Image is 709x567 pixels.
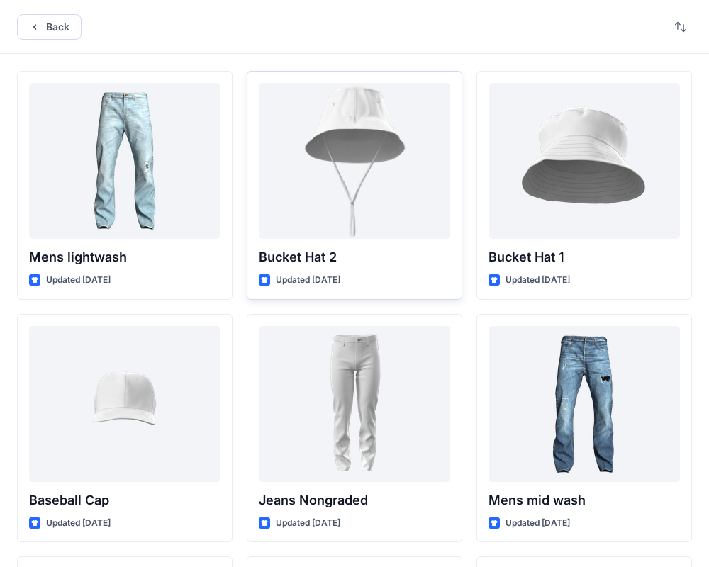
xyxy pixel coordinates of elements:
a: Mens lightwash [29,83,220,239]
p: Updated [DATE] [506,273,570,288]
a: Bucket Hat 1 [489,83,680,239]
a: Jeans Nongraded [259,326,450,482]
button: Back [17,14,82,40]
p: Bucket Hat 1 [489,247,680,267]
p: Mens mid wash [489,490,680,510]
a: Bucket Hat 2 [259,83,450,239]
p: Jeans Nongraded [259,490,450,510]
p: Mens lightwash [29,247,220,267]
a: Baseball Cap [29,326,220,482]
p: Updated [DATE] [276,516,340,531]
p: Baseball Cap [29,490,220,510]
p: Updated [DATE] [506,516,570,531]
p: Updated [DATE] [46,273,111,288]
p: Bucket Hat 2 [259,247,450,267]
a: Mens mid wash [489,326,680,482]
p: Updated [DATE] [276,273,340,288]
p: Updated [DATE] [46,516,111,531]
